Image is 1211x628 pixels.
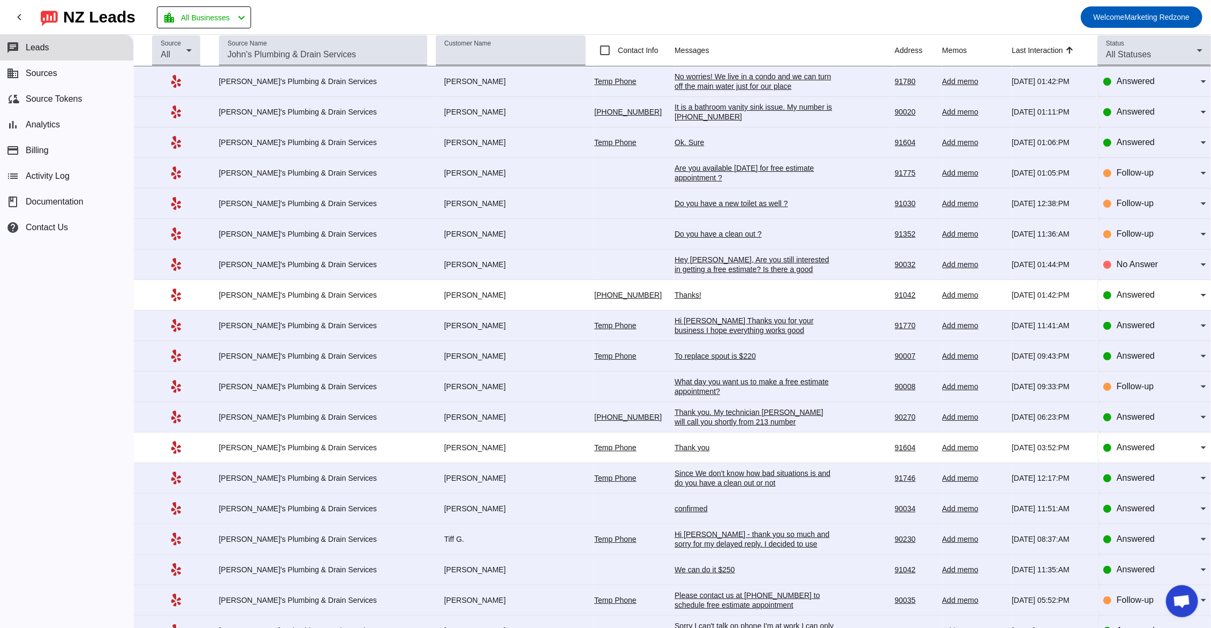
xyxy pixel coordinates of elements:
div: [DATE] 11:51:AM [1012,504,1089,513]
div: [PERSON_NAME]'s Plumbing & Drain Services [219,199,380,208]
mat-icon: Yelp [170,75,183,88]
mat-icon: list [6,170,19,183]
div: 90035 [895,595,934,605]
div: Thanks! [675,290,835,300]
div: [PERSON_NAME] [436,290,586,300]
span: All [161,50,170,59]
span: Follow-up [1117,168,1154,177]
div: Add memo [942,199,1003,208]
span: Marketing Redzone [1094,10,1190,25]
span: Answered [1117,321,1155,330]
span: Follow-up [1117,382,1154,391]
span: book [6,195,19,208]
div: Thank you. My technician [PERSON_NAME] will call you shortly from 213 number [675,407,835,427]
mat-label: Customer Name [444,40,491,47]
mat-icon: payment [6,144,19,157]
mat-icon: chevron_left [13,11,26,24]
span: Answered [1117,443,1155,452]
div: 91775 [895,168,934,178]
div: [PERSON_NAME] [436,412,586,422]
input: John's Plumbing & Drain Services [228,48,419,61]
mat-icon: help [6,221,19,234]
div: [PERSON_NAME]'s Plumbing & Drain Services [219,351,380,361]
div: 91780 [895,77,934,86]
div: 91352 [895,229,934,239]
div: Last Interaction [1012,45,1063,56]
a: [PHONE_NUMBER] [594,291,662,299]
div: 90034 [895,504,934,513]
mat-icon: Yelp [170,258,183,271]
div: [PERSON_NAME] [436,595,586,605]
span: Sources [26,69,57,78]
span: Answered [1117,534,1155,543]
div: [PERSON_NAME] [436,382,586,391]
div: Ok. Sure [675,138,835,147]
div: [PERSON_NAME] [436,229,586,239]
div: 90270 [895,412,934,422]
div: Tiff G. [436,534,586,544]
a: [PHONE_NUMBER] [594,108,662,116]
div: To replace spout is $220 [675,351,835,361]
label: Contact Info [616,45,659,56]
div: Add memo [942,290,1003,300]
mat-icon: Yelp [170,289,183,301]
span: No Answer [1117,260,1158,269]
th: Memos [942,35,1012,66]
div: [PERSON_NAME]'s Plumbing & Drain Services [219,77,380,86]
img: logo [41,8,58,26]
div: Add memo [942,138,1003,147]
span: Answered [1117,412,1155,421]
mat-icon: business [6,67,19,80]
mat-icon: Yelp [170,472,183,485]
div: [DATE] 11:41:AM [1012,321,1089,330]
mat-label: Status [1106,40,1124,47]
div: Add memo [942,412,1003,422]
div: Add memo [942,77,1003,86]
div: [PERSON_NAME]'s Plumbing & Drain Services [219,138,380,147]
div: [PERSON_NAME]'s Plumbing & Drain Services [219,504,380,513]
span: All Businesses [181,10,230,25]
div: [PERSON_NAME] [436,321,586,330]
div: [PERSON_NAME] [436,443,586,452]
span: Leads [26,43,49,52]
div: 91770 [895,321,934,330]
div: [DATE] 01:42:PM [1012,290,1089,300]
div: [PERSON_NAME]'s Plumbing & Drain Services [219,595,380,605]
mat-icon: Yelp [170,136,183,149]
div: [PERSON_NAME]'s Plumbing & Drain Services [219,229,380,239]
div: [DATE] 06:23:PM [1012,412,1089,422]
div: [PERSON_NAME]'s Plumbing & Drain Services [219,260,380,269]
div: [DATE] 01:05:PM [1012,168,1089,178]
div: 91604 [895,443,934,452]
div: Add memo [942,321,1003,330]
mat-icon: bar_chart [6,118,19,131]
span: Answered [1117,138,1155,147]
span: Activity Log [26,171,70,181]
a: Temp Phone [594,535,637,543]
span: Welcome [1094,13,1125,21]
div: Do you have a clean out ? [675,229,835,239]
div: [PERSON_NAME]'s Plumbing & Drain Services [219,565,380,574]
div: Add memo [942,534,1003,544]
a: Temp Phone [594,138,637,147]
mat-icon: chat [6,41,19,54]
div: [PERSON_NAME]'s Plumbing & Drain Services [219,290,380,300]
div: [DATE] 08:37:AM [1012,534,1089,544]
a: Temp Phone [594,596,637,604]
div: [PERSON_NAME]'s Plumbing & Drain Services [219,412,380,422]
mat-icon: Yelp [170,563,183,576]
a: [PHONE_NUMBER] [594,413,662,421]
span: Source Tokens [26,94,82,104]
div: Since We don't know how bad situations is and do you have a clean out or not [675,468,835,488]
span: Contact Us [26,223,68,232]
div: Add memo [942,382,1003,391]
span: Analytics [26,120,60,130]
mat-icon: Yelp [170,533,183,546]
div: 90007 [895,351,934,361]
div: 90230 [895,534,934,544]
a: Temp Phone [594,321,637,330]
th: Messages [675,35,895,66]
div: Hey [PERSON_NAME], Are you still interested in getting a free estimate? Is there a good number to... [675,255,835,284]
div: Add memo [942,443,1003,452]
span: Follow-up [1117,595,1154,604]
